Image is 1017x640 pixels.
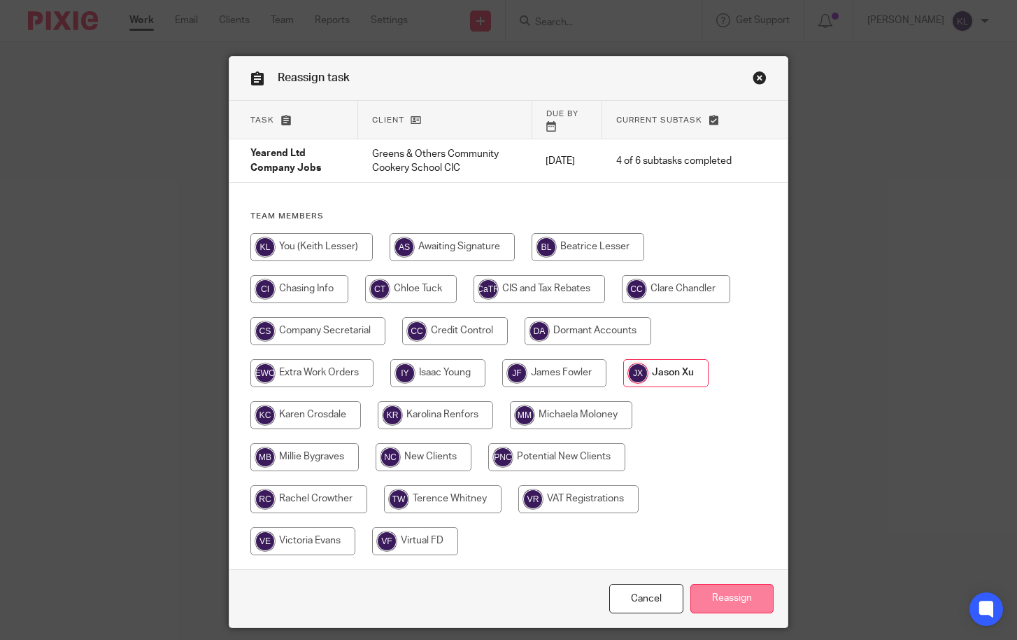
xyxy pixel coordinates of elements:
input: Reassign [690,584,774,614]
span: Task [250,116,274,124]
p: [DATE] [546,154,588,168]
td: 4 of 6 subtasks completed [602,139,746,183]
span: Current subtask [616,116,702,124]
a: Close this dialog window [753,71,767,90]
h4: Team members [250,211,767,222]
span: Client [372,116,404,124]
span: Yearend Ltd Company Jobs [250,149,321,174]
a: Close this dialog window [609,584,683,614]
span: Due by [546,110,578,118]
span: Reassign task [278,72,350,83]
p: Greens & Others Community Cookery School CIC [372,147,518,176]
